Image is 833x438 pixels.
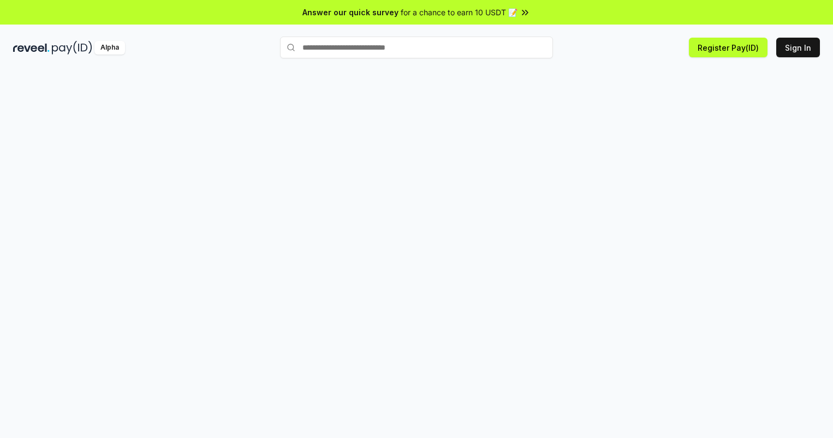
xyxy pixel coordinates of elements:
[302,7,398,18] span: Answer our quick survey
[776,38,820,57] button: Sign In
[94,41,125,55] div: Alpha
[13,41,50,55] img: reveel_dark
[52,41,92,55] img: pay_id
[401,7,517,18] span: for a chance to earn 10 USDT 📝
[689,38,767,57] button: Register Pay(ID)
